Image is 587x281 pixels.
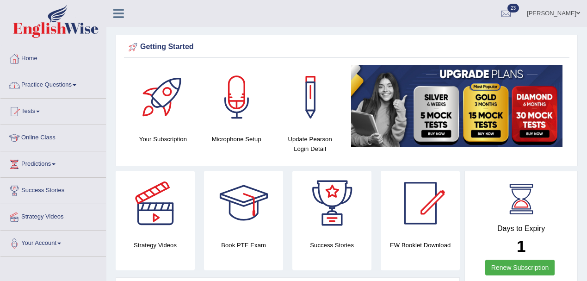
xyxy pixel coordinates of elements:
[351,65,562,147] img: small5.jpg
[0,46,106,69] a: Home
[0,178,106,201] a: Success Stories
[507,4,519,12] span: 23
[517,237,525,255] b: 1
[204,240,283,250] h4: Book PTE Exam
[0,72,106,95] a: Practice Questions
[0,125,106,148] a: Online Class
[204,134,269,144] h4: Microphone Setup
[0,151,106,175] a: Predictions
[381,240,460,250] h4: EW Booklet Download
[475,225,567,233] h4: Days to Expiry
[131,134,195,144] h4: Your Subscription
[485,260,555,275] a: Renew Subscription
[0,231,106,254] a: Your Account
[278,134,342,154] h4: Update Pearson Login Detail
[292,240,371,250] h4: Success Stories
[116,240,195,250] h4: Strategy Videos
[126,40,567,54] div: Getting Started
[0,204,106,227] a: Strategy Videos
[0,99,106,122] a: Tests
